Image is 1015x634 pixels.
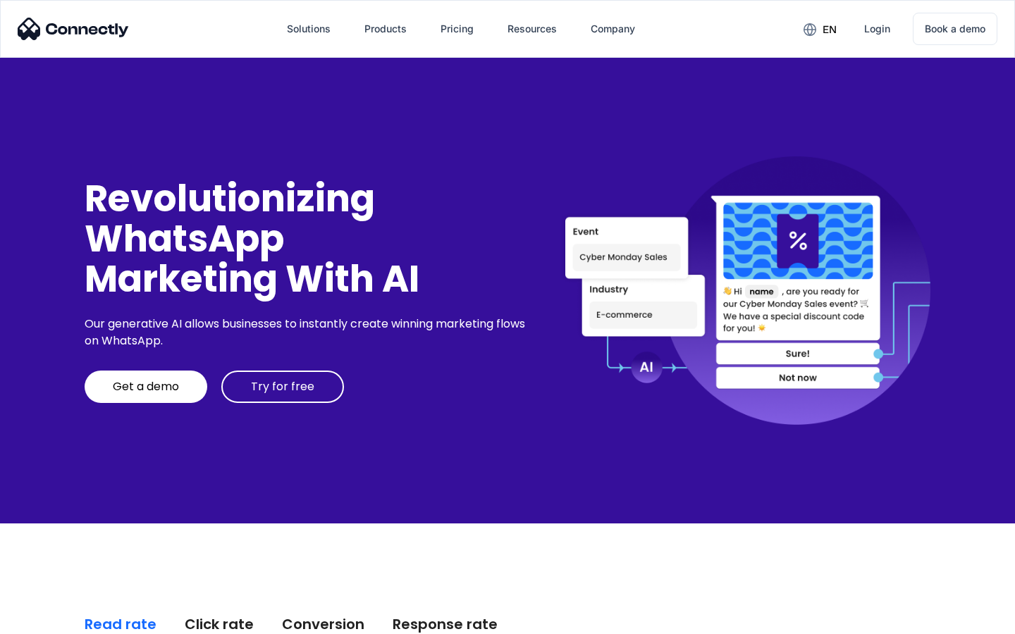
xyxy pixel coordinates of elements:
div: Solutions [287,19,331,39]
div: Products [364,19,407,39]
div: Login [864,19,890,39]
div: Conversion [282,614,364,634]
div: en [823,20,837,39]
a: Pricing [429,12,485,46]
div: Response rate [393,614,498,634]
div: Click rate [185,614,254,634]
div: Revolutionizing WhatsApp Marketing With AI [85,178,530,299]
a: Get a demo [85,371,207,403]
a: Login [853,12,902,46]
div: Try for free [251,380,314,394]
img: Connectly Logo [18,18,129,40]
div: Get a demo [113,380,179,394]
div: Our generative AI allows businesses to instantly create winning marketing flows on WhatsApp. [85,316,530,349]
div: Pricing [441,19,474,39]
div: Read rate [85,614,156,634]
a: Book a demo [913,13,997,45]
div: Company [591,19,635,39]
a: Try for free [221,371,344,403]
div: Resources [508,19,557,39]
